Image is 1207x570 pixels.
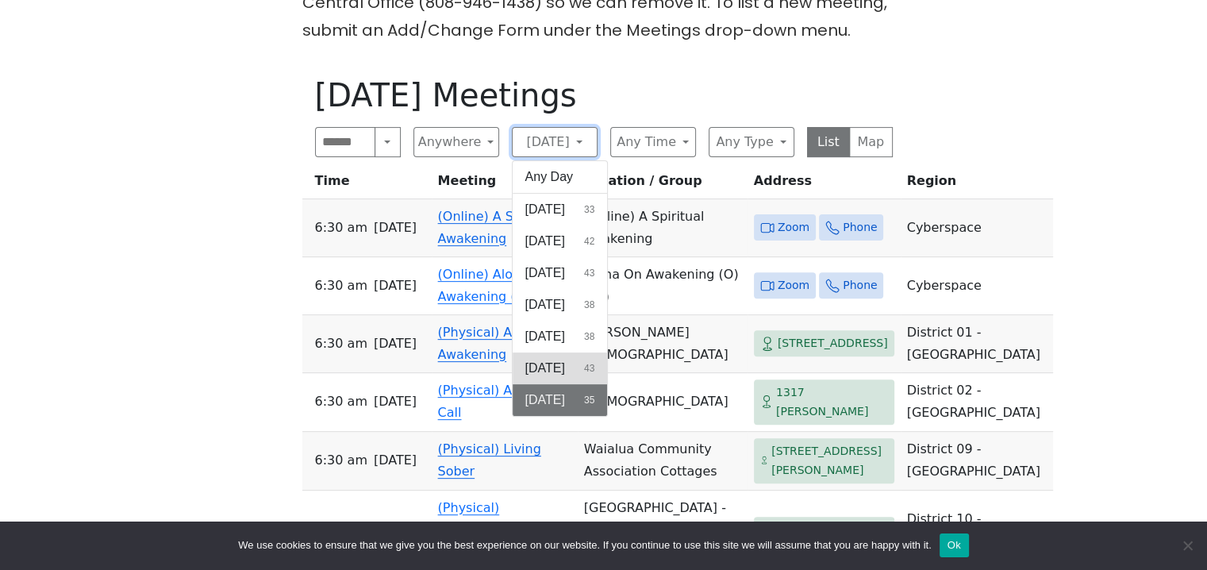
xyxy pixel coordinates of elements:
[578,315,748,373] td: [PERSON_NAME][DEMOGRAPHIC_DATA]
[438,441,541,479] a: (Physical) Living Sober
[901,170,1053,199] th: Region
[1179,537,1195,553] span: No
[709,127,794,157] button: Any Type
[315,333,367,355] span: 6:30 AM
[843,275,877,295] span: Phone
[584,361,594,376] span: 43 results
[374,275,417,297] span: [DATE]
[315,449,367,472] span: 6:30 AM
[525,264,565,283] span: [DATE]
[315,127,376,157] input: Search
[375,127,400,157] button: Search
[584,298,594,312] span: 38 results
[513,352,608,384] button: [DATE]43 results
[525,391,565,410] span: [DATE]
[512,127,598,157] button: [DATE]
[525,232,565,251] span: [DATE]
[748,170,901,199] th: Address
[302,170,432,199] th: Time
[578,373,748,432] td: [DEMOGRAPHIC_DATA]
[901,199,1053,257] td: Cyberspace
[778,520,888,540] span: [STREET_ADDRESS]
[513,321,608,352] button: [DATE]38 results
[438,500,571,560] a: (Physical) [GEOGRAPHIC_DATA] Morning Meditation
[374,449,417,472] span: [DATE]
[315,391,367,413] span: 6:30 AM
[512,160,609,417] div: [DATE]
[584,266,594,280] span: 43 results
[438,209,559,246] a: (Online) A Spiritual Awakening
[776,383,888,422] span: 1317 [PERSON_NAME]
[513,289,608,321] button: [DATE]38 results
[374,519,417,541] span: [DATE]
[513,194,608,225] button: [DATE]33 results
[610,127,696,157] button: Any Time
[513,384,608,416] button: [DATE]35 results
[578,199,748,257] td: (Online) A Spiritual Awakening
[432,170,578,199] th: Meeting
[513,225,608,257] button: [DATE]42 results
[374,391,417,413] span: [DATE]
[771,441,888,480] span: [STREET_ADDRESS][PERSON_NAME]
[413,127,499,157] button: Anywhere
[374,217,417,239] span: [DATE]
[940,533,969,557] button: Ok
[901,373,1053,432] td: District 02 - [GEOGRAPHIC_DATA]
[778,218,809,237] span: Zoom
[525,200,565,219] span: [DATE]
[584,202,594,217] span: 33 results
[513,161,608,193] button: Any Day
[807,127,851,157] button: List
[901,432,1053,491] td: District 09 - [GEOGRAPHIC_DATA]
[901,257,1053,315] td: Cyberspace
[525,359,565,378] span: [DATE]
[901,315,1053,373] td: District 01 - [GEOGRAPHIC_DATA]
[584,234,594,248] span: 42 results
[778,275,809,295] span: Zoom
[315,217,367,239] span: 6:30 AM
[238,537,931,553] span: We use cookies to ensure that we give you the best experience on our website. If you continue to ...
[315,275,367,297] span: 6:30 AM
[374,333,417,355] span: [DATE]
[778,333,888,353] span: [STREET_ADDRESS]
[438,383,567,420] a: (Physical) A Wakeup Call
[525,295,565,314] span: [DATE]
[315,519,367,541] span: 6:30 AM
[513,257,608,289] button: [DATE]43 results
[578,432,748,491] td: Waialua Community Association Cottages
[578,170,748,199] th: Location / Group
[584,393,594,407] span: 35 results
[315,76,893,114] h1: [DATE] Meetings
[584,329,594,344] span: 38 results
[849,127,893,157] button: Map
[578,257,748,315] td: Aloha On Awakening (O) (Lit)
[843,218,877,237] span: Phone
[525,327,565,346] span: [DATE]
[438,325,569,362] a: (Physical) A Spiritual Awakening
[438,267,556,304] a: (Online) Aloha On Awakening (O)(Lit)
